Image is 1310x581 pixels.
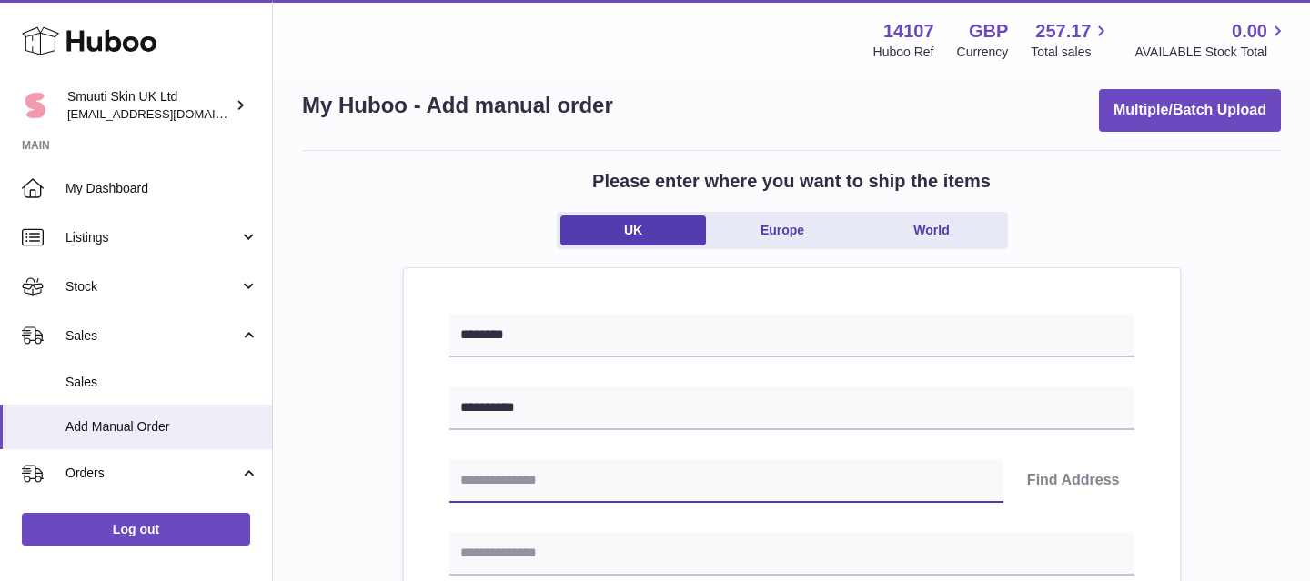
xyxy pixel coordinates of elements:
[710,215,855,245] a: Europe
[65,374,258,391] span: Sales
[1035,19,1091,44] span: 257.17
[1099,89,1281,132] button: Multiple/Batch Upload
[22,513,250,546] a: Log out
[883,19,934,44] strong: 14107
[969,19,1008,44] strong: GBP
[1031,19,1112,61] a: 257.17 Total sales
[859,215,1004,245] a: World
[957,44,1009,61] div: Currency
[67,106,267,121] span: [EMAIL_ADDRESS][DOMAIN_NAME]
[1134,44,1288,61] span: AVAILABLE Stock Total
[65,327,239,345] span: Sales
[1232,19,1267,44] span: 0.00
[65,465,239,482] span: Orders
[65,180,258,197] span: My Dashboard
[67,88,231,123] div: Smuuti Skin UK Ltd
[302,91,613,120] h1: My Huboo - Add manual order
[1134,19,1288,61] a: 0.00 AVAILABLE Stock Total
[65,229,239,246] span: Listings
[65,418,258,436] span: Add Manual Order
[560,215,706,245] a: UK
[65,278,239,296] span: Stock
[22,92,49,119] img: tomi@beautyko.fi
[1031,44,1112,61] span: Total sales
[873,44,934,61] div: Huboo Ref
[592,169,991,194] h2: Please enter where you want to ship the items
